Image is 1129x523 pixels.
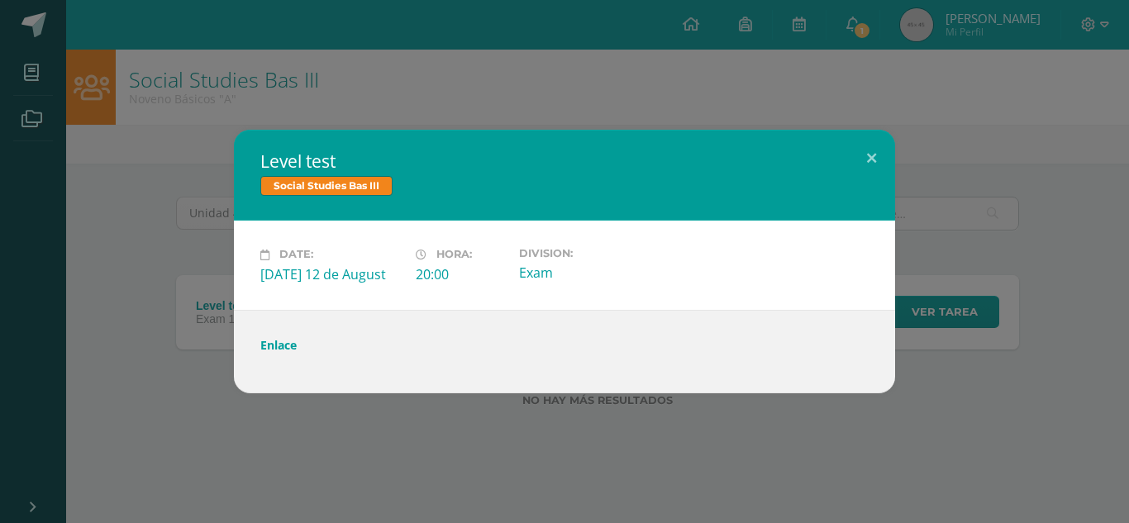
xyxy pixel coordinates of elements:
[260,265,403,283] div: [DATE] 12 de August
[260,337,297,353] a: Enlace
[279,249,313,261] span: Date:
[519,247,661,259] label: Division:
[436,249,472,261] span: Hora:
[848,130,895,186] button: Close (Esc)
[519,264,661,282] div: Exam
[260,150,869,173] h2: Level test
[260,176,393,196] span: Social Studies Bas III
[416,265,506,283] div: 20:00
